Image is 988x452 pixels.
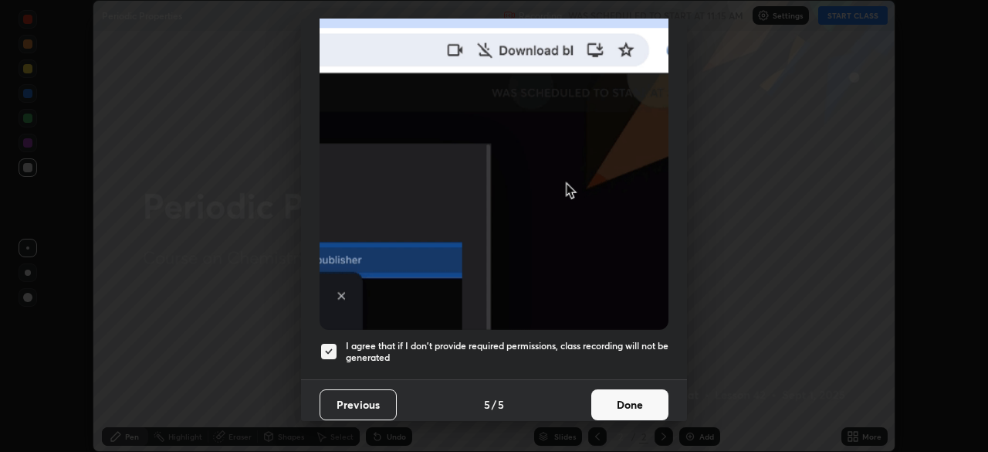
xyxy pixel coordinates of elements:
[484,396,490,413] h4: 5
[320,389,397,420] button: Previous
[498,396,504,413] h4: 5
[591,389,668,420] button: Done
[346,340,668,364] h5: I agree that if I don't provide required permissions, class recording will not be generated
[492,396,496,413] h4: /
